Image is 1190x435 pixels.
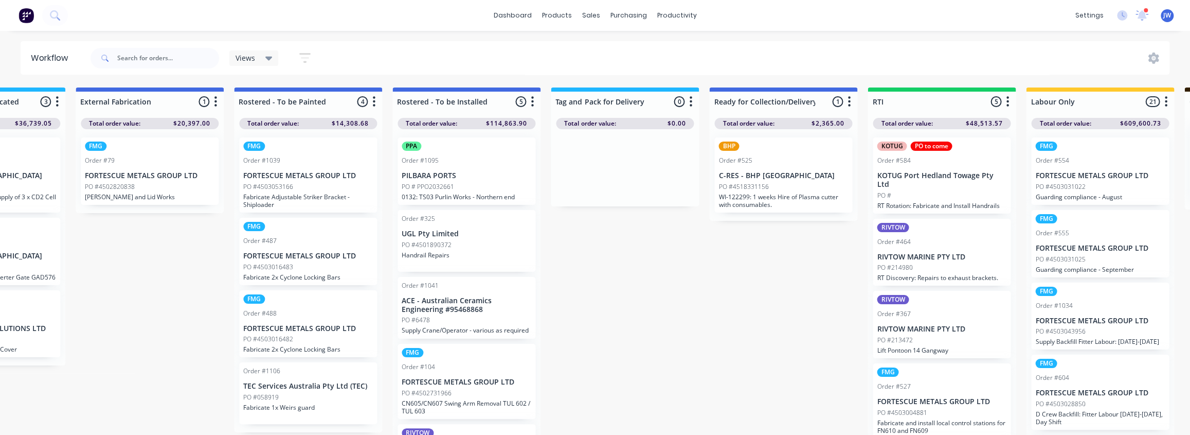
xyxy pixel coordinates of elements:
p: FORTESCUE METALS GROUP LTD [243,171,373,180]
span: $36,739.05 [15,119,52,128]
p: PO #213472 [877,336,912,345]
span: Total order value: [1039,119,1091,128]
p: FORTESCUE METALS GROUP LTD [85,171,214,180]
p: PO #4503031022 [1035,182,1085,192]
div: Order #525 [718,156,752,165]
span: Total order value: [89,119,140,128]
div: RIVTOW [877,223,909,232]
div: Order #1039 [243,156,280,165]
p: PO #6478 [402,316,430,325]
div: FMG [1035,214,1057,223]
p: Supply Crane/Operator - various as required [402,326,531,334]
div: Order #488 [243,309,277,318]
div: FMGOrder #1034FORTESCUE METALS GROUP LTDPO #4503043956Supply Backfill Fitter Labour: [DATE]-[DATE] [1031,283,1169,350]
div: Order #487 [243,236,277,246]
p: PO #4501890372 [402,240,452,250]
div: FMG [243,222,265,231]
p: C-RES - BHP [GEOGRAPHIC_DATA] [718,171,848,180]
p: PO #4503043956 [1035,327,1085,336]
p: PILBARA PORTS [402,171,531,180]
div: FMGOrder #1039FORTESCUE METALS GROUP LTDPO #4503053166Fabricate Adjustable Striker Bracket - Ship... [239,137,377,213]
span: $20,397.00 [173,119,210,128]
div: Order #1041 [402,281,439,290]
p: RIVTOW MARINE PTY LTD [877,253,1006,262]
div: products [537,8,577,23]
div: FMGOrder #604FORTESCUE METALS GROUP LTDPO #4503028850D Crew Backfill: Fitter Labour [DATE]-[DATE]... [1031,355,1169,430]
p: FORTESCUE METALS GROUP LTD [1035,317,1165,325]
div: Order #604 [1035,373,1069,382]
p: PO #4503016482 [243,335,293,344]
p: Lift Pontoon 14 Gangway [877,346,1006,354]
div: FMG [1035,359,1057,368]
p: FORTESCUE METALS GROUP LTD [243,324,373,333]
p: RT Rotation: Fabricate and Install Handrails [877,202,1006,210]
p: PO #4503053166 [243,182,293,192]
span: $609,600.73 [1120,119,1161,128]
span: Total order value: [723,119,774,128]
p: Fabricate and install local control stations for FN610 and FN609 [877,419,1006,434]
p: PO #4503004881 [877,408,927,417]
p: FORTESCUE METALS GROUP LTD [402,378,531,387]
div: KOTUGPO to comeOrder #584KOTUG Port Hedland Towage Pty LtdPO #RT Rotation: Fabricate and Install ... [873,137,1011,214]
div: Order #554 [1035,156,1069,165]
p: Guarding compliance - September [1035,266,1165,273]
div: FMG [85,142,106,151]
span: $14,308.68 [332,119,369,128]
p: FORTESCUE METALS GROUP LTD [1035,389,1165,397]
div: FMG [243,294,265,304]
span: JW [1163,11,1171,20]
input: Search for orders... [117,48,219,68]
div: Order #1106 [243,367,280,376]
div: Order #584 [877,156,910,165]
span: Total order value: [564,119,616,128]
p: Fabricate 1x Weirs guard [243,404,373,411]
div: Order #1041ACE - Australian Ceramics Engineering #95468868PO #6478Supply Crane/Operator - various... [398,277,535,339]
p: 0132: TS03 Purlin Works - Northern end [402,193,531,201]
p: PO #4502731966 [402,389,452,398]
p: ACE - Australian Ceramics Engineering #95468868 [402,297,531,314]
p: Handrail Repairs [402,251,531,259]
div: Workflow [31,52,73,64]
p: WI-122299: 1 weeks Hire of Plasma cutter with consumables. [718,193,848,208]
div: productivity [652,8,702,23]
p: FORTESCUE METALS GROUP LTD [1035,244,1165,253]
div: FMGOrder #79FORTESCUE METALS GROUP LTDPO #4502820838[PERSON_NAME] and Lid Works [81,137,219,205]
div: sales [577,8,605,23]
div: RIVTOWOrder #367RIVTOW MARINE PTY LTDPO #213472Lift Pontoon 14 Gangway [873,291,1011,358]
div: FMGOrder #555FORTESCUE METALS GROUP LTDPO #4503031025Guarding compliance - September [1031,210,1169,277]
div: Order #325 [402,214,435,223]
p: PO # PPO2032661 [402,182,454,192]
div: Order #555 [1035,229,1069,238]
span: $2,365.00 [811,119,844,128]
p: PO #4502820838 [85,182,135,192]
span: Total order value: [881,119,932,128]
p: Guarding compliance - August [1035,193,1165,201]
div: PPA [402,142,421,151]
div: Order #1095 [402,156,439,165]
p: Supply Backfill Fitter Labour: [DATE]-[DATE] [1035,338,1165,345]
p: PO #4518331156 [718,182,768,192]
span: Total order value: [247,119,299,128]
p: FORTESCUE METALS GROUP LTD [243,252,373,260]
div: BHPOrder #525C-RES - BHP [GEOGRAPHIC_DATA]PO #4518331156WI-122299: 1 weeks Hire of Plasma cutter ... [714,137,852,213]
span: $0.00 [667,119,686,128]
p: Fabricate Adjustable Striker Bracket - Shiploader [243,193,373,208]
div: PPAOrder #1095PILBARA PORTSPO # PPO20326610132: TS03 Purlin Works - Northern end [398,137,535,205]
div: FMG [877,368,898,377]
span: $48,513.57 [965,119,1002,128]
span: $114,863.90 [486,119,527,128]
img: Factory [19,8,34,23]
p: PO #058919 [243,393,279,402]
p: UGL Pty Limited [402,230,531,238]
p: RT Discovery: Repairs to exhaust brackets. [877,274,1006,282]
div: FMG [1035,142,1057,151]
div: RIVTOWOrder #464RIVTOW MARINE PTY LTDPO #214980RT Discovery: Repairs to exhaust brackets. [873,219,1011,286]
div: FMGOrder #104FORTESCUE METALS GROUP LTDPO #4502731966CN605/CN607 Swing Arm Removal TUL 602 / TUL 603 [398,344,535,419]
div: PO to come [910,142,952,151]
p: CN605/CN607 Swing Arm Removal TUL 602 / TUL 603 [402,399,531,415]
div: Order #367 [877,309,910,319]
p: RIVTOW MARINE PTY LTD [877,325,1006,334]
p: PO #4503028850 [1035,399,1085,409]
p: PO #214980 [877,263,912,272]
p: FORTESCUE METALS GROUP LTD [877,397,1006,406]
